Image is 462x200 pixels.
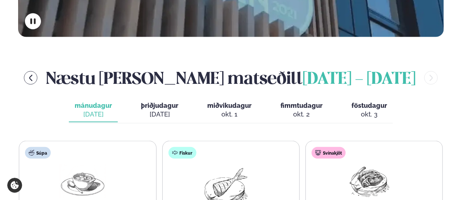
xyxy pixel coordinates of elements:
[75,110,112,119] div: [DATE]
[303,72,416,87] span: [DATE] - [DATE]
[280,102,322,109] span: fimmtudagur
[346,164,392,198] img: Pork-Meat.png
[201,98,257,122] button: miðvikudagur okt. 1
[351,110,387,119] div: okt. 3
[141,102,178,109] span: þriðjudagur
[135,98,184,122] button: þriðjudagur [DATE]
[346,98,393,122] button: föstudagur okt. 3
[141,110,178,119] div: [DATE]
[172,150,178,156] img: fish.svg
[59,164,106,198] img: Soup.png
[280,110,322,119] div: okt. 2
[69,98,118,122] button: mánudagur [DATE]
[315,150,321,156] img: pork.svg
[29,150,34,156] img: soup.svg
[24,71,37,85] button: menu-btn-left
[46,66,416,90] h2: Næstu [PERSON_NAME] matseðill
[424,71,438,85] button: menu-btn-right
[275,98,328,122] button: fimmtudagur okt. 2
[351,102,387,109] span: föstudagur
[25,147,51,159] div: Súpa
[7,178,22,193] a: Cookie settings
[75,102,112,109] span: mánudagur
[207,102,251,109] span: miðvikudagur
[168,147,196,159] div: Fiskur
[312,147,346,159] div: Svínakjöt
[207,110,251,119] div: okt. 1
